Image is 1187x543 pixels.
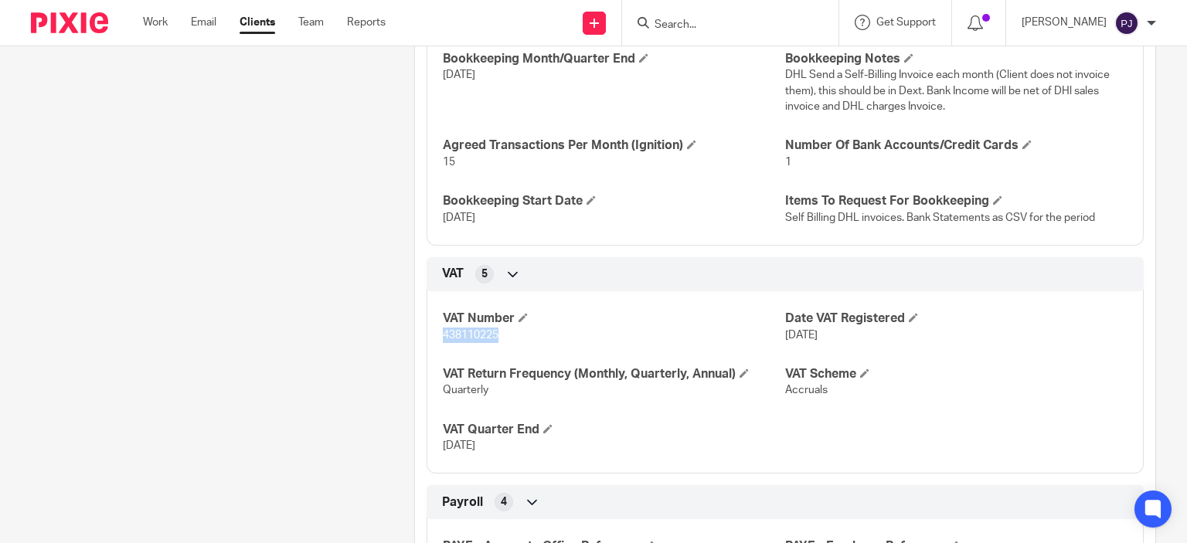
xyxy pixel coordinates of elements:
[443,422,785,438] h4: VAT Quarter End
[443,70,475,80] span: [DATE]
[785,70,1110,112] span: DHL Send a Self-Billing Invoice each month (Client does not invoice them), this should be in Dext...
[443,311,785,327] h4: VAT Number
[785,385,828,395] span: Accruals
[443,366,785,382] h4: VAT Return Frequency (Monthly, Quarterly, Annual)
[785,212,1095,223] span: Self Billing DHL invoices. Bank Statements as CSV for the period
[31,12,108,33] img: Pixie
[443,51,785,67] h4: Bookkeeping Month/Quarter End
[443,157,455,168] span: 15
[443,212,475,223] span: [DATE]
[443,330,498,341] span: 438110225
[785,51,1127,67] h4: Bookkeeping Notes
[785,330,818,341] span: [DATE]
[442,494,483,511] span: Payroll
[442,266,464,282] span: VAT
[876,17,936,28] span: Get Support
[1022,15,1107,30] p: [PERSON_NAME]
[1114,11,1139,36] img: svg%3E
[298,15,324,30] a: Team
[501,494,507,510] span: 4
[785,311,1127,327] h4: Date VAT Registered
[481,266,488,282] span: 5
[143,15,168,30] a: Work
[443,385,488,395] span: Quarterly
[191,15,216,30] a: Email
[443,137,785,154] h4: Agreed Transactions Per Month (Ignition)
[443,440,475,451] span: [DATE]
[347,15,386,30] a: Reports
[443,193,785,209] h4: Bookkeeping Start Date
[240,15,275,30] a: Clients
[785,193,1127,209] h4: Items To Request For Bookkeeping
[785,137,1127,154] h4: Number Of Bank Accounts/Credit Cards
[653,19,792,32] input: Search
[785,157,791,168] span: 1
[785,366,1127,382] h4: VAT Scheme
